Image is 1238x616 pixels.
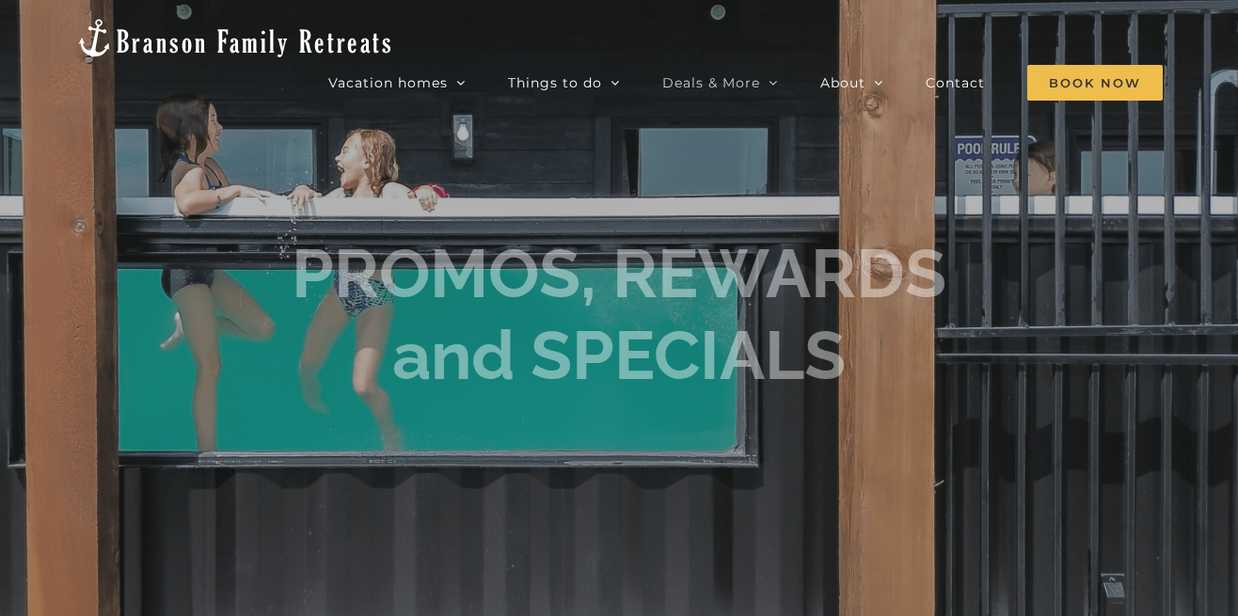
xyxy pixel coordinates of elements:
[926,76,985,89] span: Contact
[75,17,394,59] img: Branson Family Retreats Logo
[508,64,620,102] a: Things to do
[292,233,946,396] h1: PROMOS, REWARDS and SPECIALS
[508,76,602,89] span: Things to do
[1027,64,1163,102] a: Book Now
[328,64,1163,102] nav: Main Menu
[328,76,448,89] span: Vacation homes
[328,64,466,102] a: Vacation homes
[1027,65,1163,101] span: Book Now
[820,76,865,89] span: About
[820,64,883,102] a: About
[662,76,760,89] span: Deals & More
[662,64,778,102] a: Deals & More
[926,64,985,102] a: Contact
